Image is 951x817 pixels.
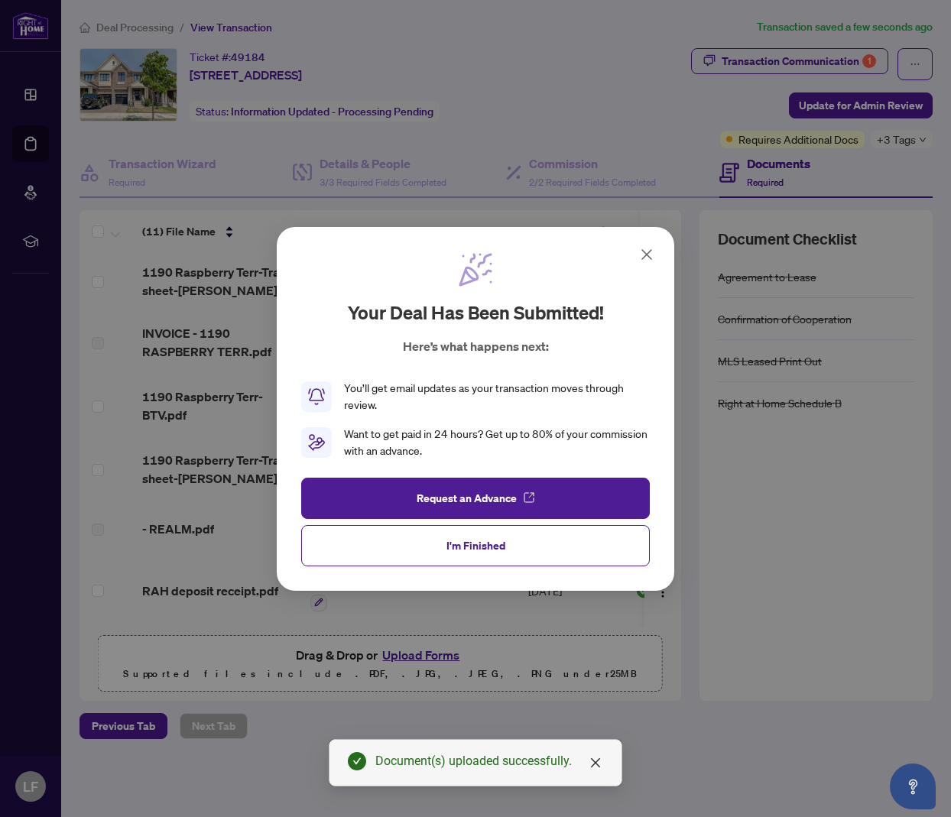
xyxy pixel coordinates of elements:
div: You’ll get email updates as your transaction moves through review. [344,380,650,413]
button: I'm Finished [301,524,650,566]
div: Want to get paid in 24 hours? Get up to 80% of your commission with an advance. [344,426,650,459]
button: Open asap [890,764,936,809]
span: I'm Finished [446,533,505,557]
span: Request an Advance [417,485,517,510]
a: Close [587,754,604,771]
button: Request an Advance [301,477,650,518]
p: Here’s what happens next: [403,337,549,355]
div: Document(s) uploaded successfully. [375,752,603,770]
span: check-circle [348,752,366,770]
span: close [589,757,602,769]
h2: Your deal has been submitted! [348,300,604,325]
